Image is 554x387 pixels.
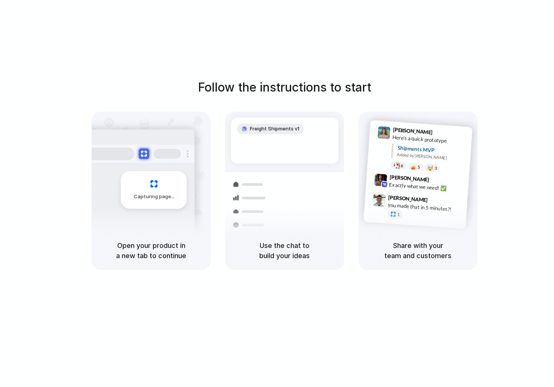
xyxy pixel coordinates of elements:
div: Shipments MVP [397,144,467,156]
h5: Share with your team and customers [367,240,468,261]
div: Exactly what we need! ✅ [389,181,464,194]
span: 9:41 AM [435,129,450,138]
h1: Follow the instructions to start [198,78,371,96]
h5: Open your product in a new tab to continue [101,240,202,261]
div: Added by [PERSON_NAME] [397,151,466,162]
span: Capturing page [134,193,176,200]
div: you made that in 5 minutes?! [387,201,463,214]
div: Here's a quick prototype [392,133,468,146]
span: 9:42 AM [432,176,447,185]
span: 8 [401,164,403,168]
h5: Use the chat to build your ideas [234,240,335,261]
span: 1 [397,213,400,217]
span: 5 [418,165,420,169]
span: 9:47 AM [430,197,445,206]
span: [PERSON_NAME] [389,173,429,184]
div: 🤯 [427,165,434,171]
span: [PERSON_NAME] [388,193,428,204]
span: 3 [435,166,437,170]
span: Freight Shipments v1 [250,125,299,133]
span: [PERSON_NAME] [393,125,433,136]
